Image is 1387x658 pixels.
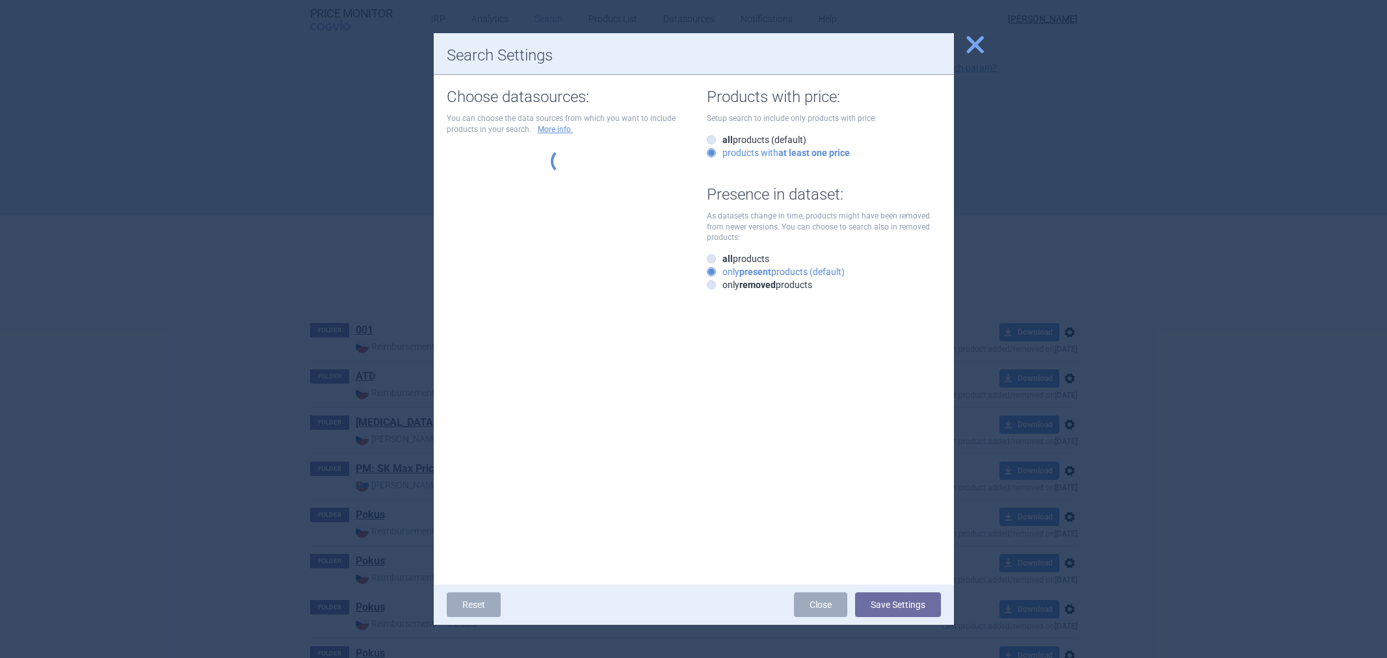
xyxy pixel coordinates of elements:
h1: Search Settings [447,46,941,65]
h1: Presence in dataset: [707,185,941,204]
label: only products (default) [707,265,845,278]
button: Save Settings [855,592,941,617]
label: products (default) [707,133,806,146]
p: You can choose the data sources from which you want to include products in your search. [447,113,681,135]
h1: Products with price: [707,88,941,107]
strong: at least one price [778,148,850,158]
a: Close [794,592,847,617]
strong: removed [739,280,776,290]
strong: all [722,254,733,264]
a: Reset [447,592,501,617]
p: Setup search to include only products with price: [707,113,941,124]
label: products with [707,146,850,159]
a: More info. [538,124,573,135]
label: products [707,252,769,265]
p: As datasets change in time, products might have been removed from newer versions. You can choose ... [707,211,941,243]
strong: present [739,267,771,277]
strong: all [722,135,733,145]
h1: Choose datasources: [447,88,681,107]
label: only products [707,278,812,291]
